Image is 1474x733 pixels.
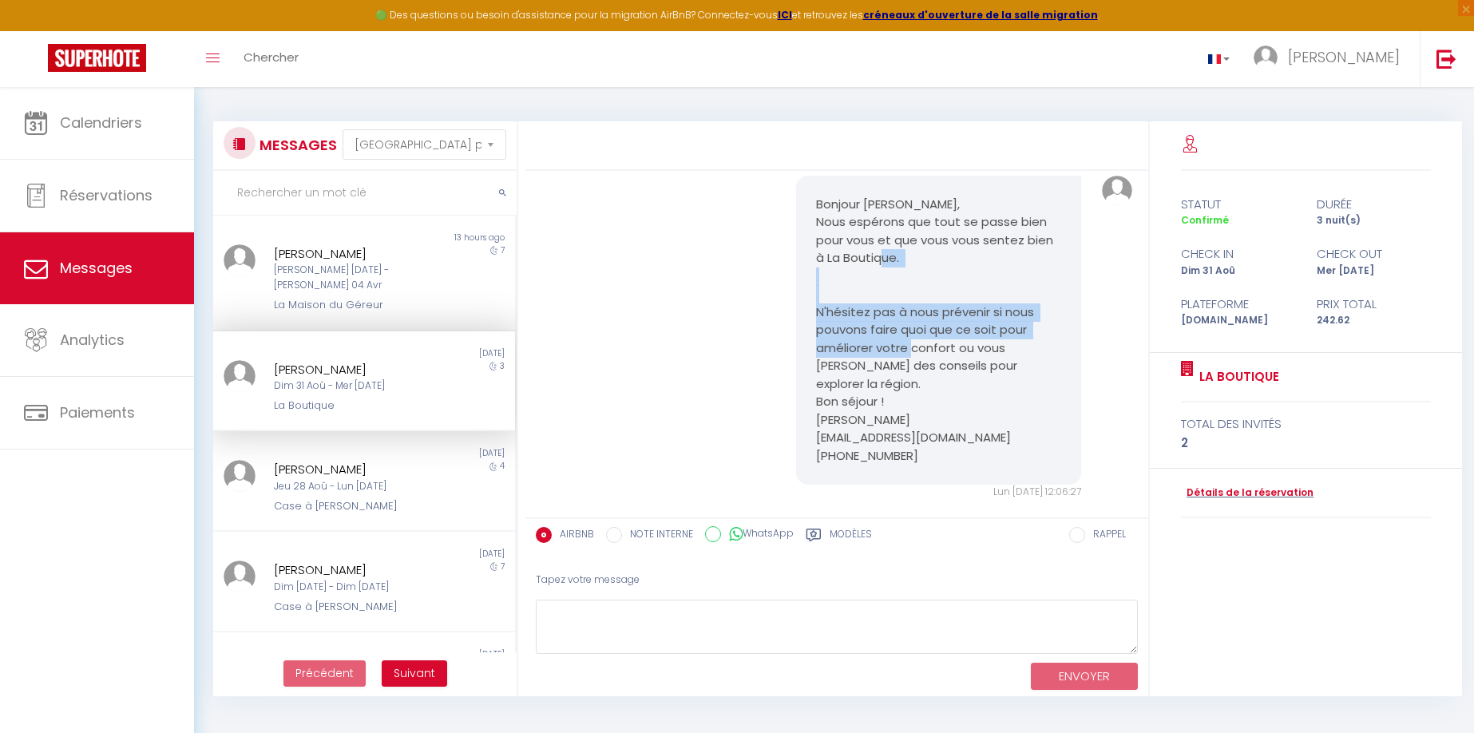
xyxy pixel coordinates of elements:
[1181,485,1314,501] a: Détails de la réservation
[622,527,693,545] label: NOTE INTERNE
[60,258,133,278] span: Messages
[1306,195,1442,214] div: durée
[1181,434,1431,453] div: 2
[1181,213,1229,227] span: Confirmé
[1171,244,1306,263] div: check in
[13,6,61,54] button: Ouvrir le widget de chat LiveChat
[232,31,311,87] a: Chercher
[364,648,515,661] div: [DATE]
[796,485,1081,500] div: Lun [DATE] 12:06:27
[1194,367,1279,386] a: La Boutique
[274,297,429,313] div: La Maison du Géreur
[500,360,505,372] span: 3
[1102,176,1132,206] img: ...
[1306,263,1442,279] div: Mer [DATE]
[274,561,429,580] div: [PERSON_NAME]
[1288,47,1400,67] span: [PERSON_NAME]
[501,561,505,573] span: 7
[1306,313,1442,328] div: 242.62
[1181,414,1431,434] div: total des invités
[382,660,447,687] button: Next
[274,498,429,514] div: Case à [PERSON_NAME]
[60,113,142,133] span: Calendriers
[816,196,1061,466] pre: Bonjour [PERSON_NAME], Nous espérons que tout se passe bien pour vous et que vous vous sentez bie...
[213,171,517,216] input: Rechercher un mot clé
[778,8,792,22] a: ICI
[224,561,256,592] img: ...
[295,665,354,681] span: Précédent
[274,244,429,263] div: [PERSON_NAME]
[274,398,429,414] div: La Boutique
[552,527,594,545] label: AIRBNB
[1254,46,1278,69] img: ...
[1306,295,1442,314] div: Prix total
[830,527,872,547] label: Modèles
[536,561,1138,600] div: Tapez votre message
[364,347,515,360] div: [DATE]
[60,185,153,205] span: Réservations
[1171,263,1306,279] div: Dim 31 Aoû
[394,665,435,681] span: Suivant
[500,460,505,472] span: 4
[224,460,256,492] img: ...
[1306,244,1442,263] div: check out
[256,127,337,163] h3: MESSAGES
[60,402,135,422] span: Paiements
[501,244,505,256] span: 7
[274,460,429,479] div: [PERSON_NAME]
[364,447,515,460] div: [DATE]
[1436,49,1456,69] img: logout
[721,526,794,544] label: WhatsApp
[863,8,1098,22] a: créneaux d'ouverture de la salle migration
[274,360,429,379] div: [PERSON_NAME]
[364,232,515,244] div: 13 hours ago
[1306,213,1442,228] div: 3 nuit(s)
[283,660,366,687] button: Previous
[48,44,146,72] img: Super Booking
[1171,313,1306,328] div: [DOMAIN_NAME]
[244,49,299,65] span: Chercher
[1085,527,1126,545] label: RAPPEL
[1031,663,1138,691] button: ENVOYER
[1171,295,1306,314] div: Plateforme
[1242,31,1420,87] a: ... [PERSON_NAME]
[364,548,515,561] div: [DATE]
[224,244,256,276] img: ...
[274,479,429,494] div: Jeu 28 Aoû - Lun [DATE]
[274,580,429,595] div: Dim [DATE] - Dim [DATE]
[224,360,256,392] img: ...
[274,263,429,293] div: [PERSON_NAME] [DATE] - [PERSON_NAME] 04 Avr
[1171,195,1306,214] div: statut
[60,330,125,350] span: Analytics
[274,378,429,394] div: Dim 31 Aoû - Mer [DATE]
[274,599,429,615] div: Case à [PERSON_NAME]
